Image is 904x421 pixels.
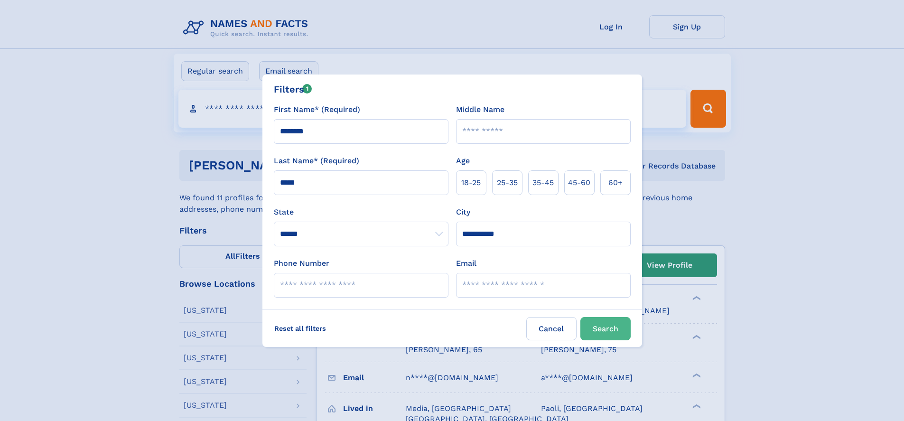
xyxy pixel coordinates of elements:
label: State [274,206,448,218]
label: Email [456,258,476,269]
label: First Name* (Required) [274,104,360,115]
label: Phone Number [274,258,329,269]
span: 25‑35 [497,177,518,188]
span: 18‑25 [461,177,481,188]
label: City [456,206,470,218]
label: Last Name* (Required) [274,155,359,167]
span: 60+ [608,177,623,188]
div: Filters [274,82,312,96]
label: Reset all filters [268,317,332,340]
label: Cancel [526,317,577,340]
label: Age [456,155,470,167]
span: 45‑60 [568,177,590,188]
button: Search [580,317,631,340]
label: Middle Name [456,104,504,115]
span: 35‑45 [532,177,554,188]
